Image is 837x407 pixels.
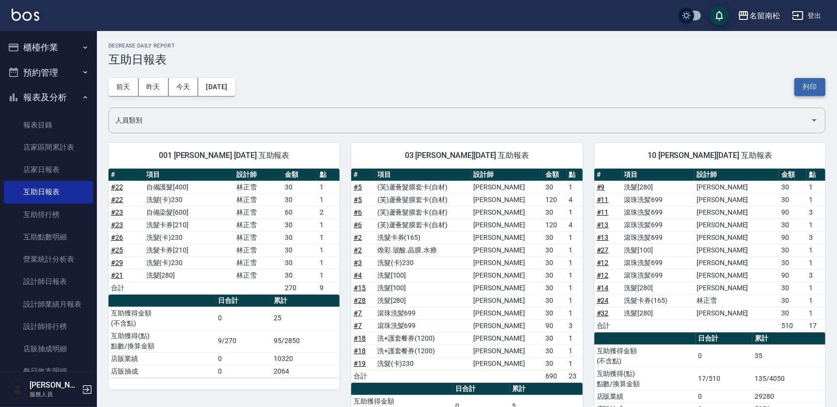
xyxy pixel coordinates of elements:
td: 25 [271,307,340,329]
td: [PERSON_NAME] [694,193,779,206]
td: 滾珠洗髪699 [375,307,471,319]
td: 35 [752,344,825,367]
td: 30 [779,282,806,294]
a: #2 [354,246,362,254]
td: 店販業績 [594,390,696,403]
a: 店販抽成明細 [4,338,93,360]
a: #18 [354,334,366,342]
a: #15 [354,284,366,292]
a: 店家區間累計表 [4,136,93,158]
a: #3 [354,259,362,266]
td: 30 [282,181,318,193]
button: Open [806,112,822,128]
td: 店販抽成 [108,365,216,377]
td: [PERSON_NAME] [471,307,543,319]
td: [PERSON_NAME] [471,319,543,332]
td: 17 [806,319,825,332]
td: 4 [567,193,583,206]
td: 3 [806,269,825,282]
td: 互助獲得金額 (不含點) [108,307,216,329]
td: [PERSON_NAME] [471,282,543,294]
a: 店家日報表 [4,158,93,181]
td: 1 [317,219,340,231]
h3: 互助日報表 [108,53,825,66]
td: 30 [543,344,566,357]
td: 1 [806,244,825,256]
a: #9 [597,183,605,191]
a: #7 [354,322,362,329]
td: (芙)蘆薈髮膜套卡(自材) [375,193,471,206]
th: 設計師 [471,169,543,181]
td: 30 [543,244,566,256]
a: #18 [354,347,366,355]
td: 1 [806,256,825,269]
td: 1 [806,282,825,294]
td: 滾珠洗髪699 [622,269,695,282]
a: 設計師業績月報表 [4,293,93,315]
th: 點 [567,169,583,181]
a: #24 [597,297,609,304]
button: 登出 [788,7,825,25]
td: 0 [216,365,271,377]
td: 互助獲得(點) 點數/換算金額 [594,367,696,390]
td: 30 [543,332,566,344]
td: 30 [543,231,566,244]
td: 1 [567,344,583,357]
td: 洗髮[280] [622,181,695,193]
a: #14 [597,284,609,292]
td: 17/510 [696,367,752,390]
td: 合計 [108,282,144,294]
th: 設計師 [694,169,779,181]
th: 累計 [510,383,583,395]
td: 滾珠洗髪699 [622,206,695,219]
td: 30 [282,219,318,231]
td: 690 [543,370,566,382]
td: 29280 [752,390,825,403]
a: #27 [597,246,609,254]
td: 4 [567,219,583,231]
a: #22 [111,183,123,191]
td: 洗髮卡券[210] [144,219,234,231]
td: 滾珠洗髪699 [622,231,695,244]
td: 95/2850 [271,329,340,352]
button: 列印 [794,78,825,96]
td: 1 [317,244,340,256]
a: 營業統計分析表 [4,248,93,270]
td: (芙)蘆薈髮膜套卡(自材) [375,219,471,231]
td: (芙)蘆薈髮膜套卡(自材) [375,206,471,219]
td: 煥彩.玻酸.晶膜.水療 [375,244,471,256]
td: 23 [567,370,583,382]
td: [PERSON_NAME] [471,244,543,256]
td: 林正雪 [234,244,282,256]
a: #13 [597,234,609,241]
a: #6 [354,221,362,229]
td: 洗髮[280] [622,282,695,294]
td: [PERSON_NAME] [471,206,543,219]
td: 洗髮(卡)230 [144,256,234,269]
td: 1 [567,332,583,344]
td: 合計 [594,319,622,332]
th: # [351,169,374,181]
a: #12 [597,259,609,266]
th: 項目 [144,169,234,181]
a: #4 [354,271,362,279]
td: 洗髮(卡)230 [375,357,471,370]
td: 林正雪 [234,206,282,219]
a: #32 [597,309,609,317]
td: 1 [567,206,583,219]
td: 0 [696,344,752,367]
a: #7 [354,309,362,317]
td: 30 [543,357,566,370]
td: 滾珠洗髪699 [622,193,695,206]
td: [PERSON_NAME] [694,244,779,256]
td: [PERSON_NAME] [471,344,543,357]
td: 洗+護套餐券(1200) [375,332,471,344]
a: #12 [597,271,609,279]
td: 2 [317,206,340,219]
td: [PERSON_NAME] [471,332,543,344]
table: a dense table [594,169,825,332]
td: 1 [317,269,340,282]
td: 30 [543,307,566,319]
td: 林正雪 [234,181,282,193]
td: 0 [696,390,752,403]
